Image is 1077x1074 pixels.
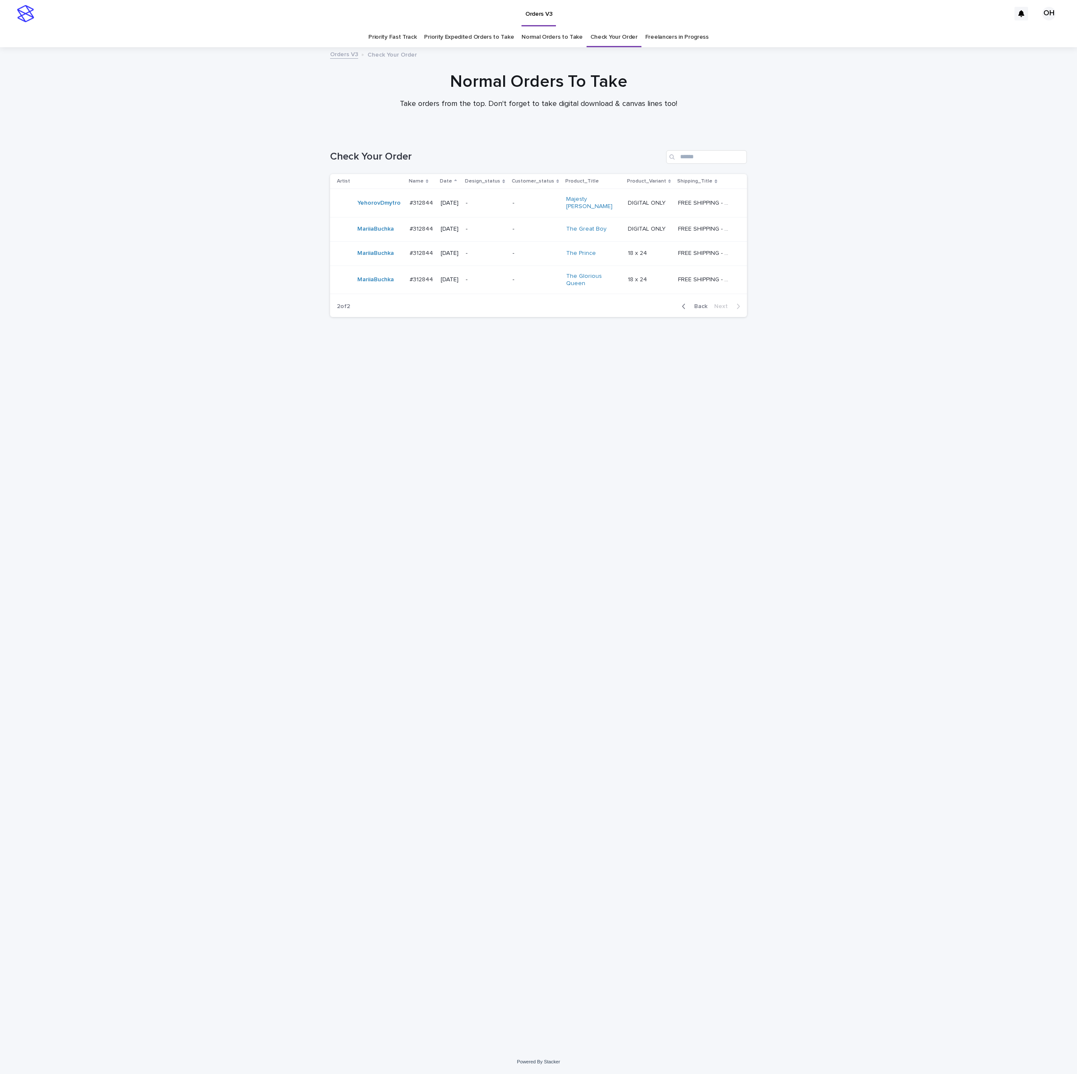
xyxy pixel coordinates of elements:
p: [DATE] [441,200,459,207]
a: Check Your Order [590,27,638,47]
p: - [513,276,560,283]
a: Orders V3 [330,49,358,59]
a: The Prince [566,250,596,257]
p: Product_Title [565,177,599,186]
a: The Great Boy [566,226,607,233]
p: [DATE] [441,276,459,283]
a: Freelancers in Progress [645,27,709,47]
p: DIGITAL ONLY [628,198,667,207]
a: Powered By Stacker [517,1059,560,1064]
p: - [466,200,505,207]
p: Artist [337,177,350,186]
p: Date [440,177,452,186]
tr: MariiaBuchka #312844#312844 [DATE]--The Great Boy DIGITAL ONLYDIGITAL ONLY FREE SHIPPING - previe... [330,217,747,241]
p: Product_Variant [627,177,666,186]
a: Priority Fast Track [368,27,416,47]
a: Normal Orders to Take [521,27,583,47]
a: MariiaBuchka [357,250,394,257]
p: Take orders from the top. Don't forget to take digital download & canvas lines too! [368,100,709,109]
button: Back [675,303,711,310]
p: #312844 [410,198,435,207]
a: The Glorious Queen [566,273,619,287]
p: Design_status [465,177,500,186]
a: YehorovDmytro [357,200,401,207]
p: FREE SHIPPING - preview in 1-2 business days, after your approval delivery will take 5-10 b.d. [678,224,733,233]
div: OH [1042,7,1056,20]
a: MariiaBuchka [357,276,394,283]
p: - [513,226,560,233]
p: [DATE] [441,250,459,257]
p: FREE SHIPPING - preview in 1-2 business days, after your approval delivery will take 5-10 b.d. [678,198,733,207]
h1: Normal Orders To Take [330,71,747,92]
span: Back [689,303,707,309]
p: #312844 [410,274,435,283]
p: - [466,226,505,233]
h1: Check Your Order [330,151,663,163]
img: stacker-logo-s-only.png [17,5,34,22]
p: Shipping_Title [677,177,712,186]
tr: MariiaBuchka #312844#312844 [DATE]--The Glorious Queen 18 x 2418 x 24 FREE SHIPPING - preview in ... [330,266,747,294]
p: Name [409,177,424,186]
p: FREE SHIPPING - preview in 1-2 business days, after your approval delivery will take 5-10 b.d. [678,274,733,283]
a: Majesty [PERSON_NAME] [566,196,619,210]
p: FREE SHIPPING - preview in 1-2 business days, after your approval delivery will take 5-10 b.d. [678,248,733,257]
p: Customer_status [512,177,554,186]
p: 18 x 24 [628,274,649,283]
p: DIGITAL ONLY [628,224,667,233]
p: - [466,276,505,283]
a: Priority Expedited Orders to Take [424,27,514,47]
p: 18 x 24 [628,248,649,257]
p: - [513,250,560,257]
button: Next [711,303,747,310]
tr: MariiaBuchka #312844#312844 [DATE]--The Prince 18 x 2418 x 24 FREE SHIPPING - preview in 1-2 busi... [330,241,747,266]
p: 2 of 2 [330,296,357,317]
p: - [466,250,505,257]
a: MariiaBuchka [357,226,394,233]
p: #312844 [410,248,435,257]
input: Search [666,150,747,164]
p: - [513,200,560,207]
p: Check Your Order [368,49,417,59]
p: #312844 [410,224,435,233]
span: Next [714,303,733,309]
p: [DATE] [441,226,459,233]
tr: YehorovDmytro #312844#312844 [DATE]--Majesty [PERSON_NAME] DIGITAL ONLYDIGITAL ONLY FREE SHIPPING... [330,189,747,217]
